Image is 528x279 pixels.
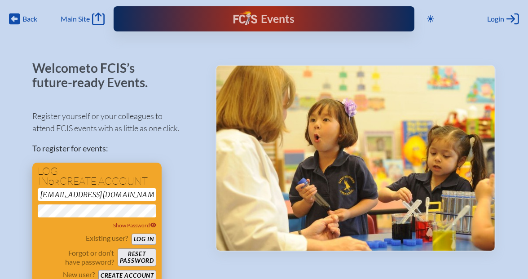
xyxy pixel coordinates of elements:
[38,248,114,266] p: Forgot or don’t have password?
[22,14,37,23] span: Back
[32,110,201,134] p: Register yourself or your colleagues to attend FCIS events with as little as one click.
[32,61,158,89] p: Welcome to FCIS’s future-ready Events.
[32,142,201,155] p: To register for events:
[114,222,157,229] span: Show Password
[38,188,156,201] input: Email
[132,234,156,245] button: Log in
[203,11,325,27] div: FCIS Events — Future ready
[61,13,105,25] a: Main Site
[63,270,95,279] p: New user?
[216,66,495,251] img: Events
[86,234,128,243] p: Existing user?
[118,248,156,266] button: Resetpassword
[61,14,90,23] span: Main Site
[487,14,504,23] span: Login
[48,177,60,186] span: or
[38,166,156,186] h1: Log in create account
